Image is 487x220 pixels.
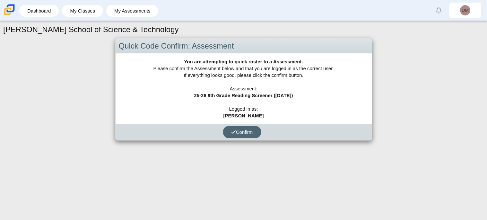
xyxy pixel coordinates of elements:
[3,24,179,35] h1: [PERSON_NAME] School of Science & Technology
[449,3,481,18] a: DM
[223,113,264,118] b: [PERSON_NAME]
[116,39,372,54] div: Quick Code Confirm: Assessment
[432,3,446,17] a: Alerts
[22,5,56,17] a: Dashboard
[194,93,293,98] b: 25-26 9th Grade Reading Screener ([DATE])
[223,126,261,138] button: Confirm
[231,129,253,135] span: Confirm
[3,3,16,16] img: Carmen School of Science & Technology
[462,8,469,13] span: DM
[184,59,303,64] b: You are attempting to quick roster to a Assessment.
[3,12,16,17] a: Carmen School of Science & Technology
[109,5,155,17] a: My Assessments
[116,53,372,124] div: Please confirm the Assessment below and that you are logged in as the correct user. If everything...
[65,5,100,17] a: My Classes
